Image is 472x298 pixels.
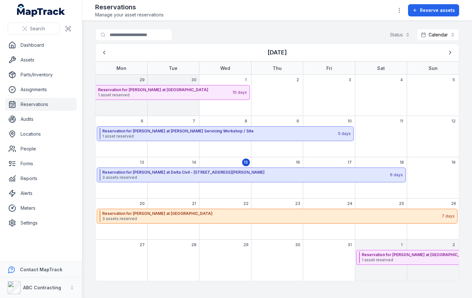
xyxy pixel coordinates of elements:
strong: ABC Contracting [23,285,61,290]
h3: [DATE] [268,48,287,57]
strong: Mon [116,65,126,71]
span: 5 [452,77,455,82]
span: 28 [191,242,196,247]
span: 25 [399,201,404,206]
span: 19 [451,160,456,165]
a: Reservations [5,98,77,111]
button: Next [444,46,456,59]
span: Search [30,25,45,32]
span: 18 [400,160,404,165]
span: 4 [400,77,403,82]
span: 29 [243,242,249,247]
span: Manage your asset reservations [95,12,164,18]
span: 15 [244,160,248,165]
strong: Reservation for [PERSON_NAME] at [GEOGRAPHIC_DATA] [98,87,232,92]
span: 1 [401,242,403,247]
strong: Reservation for [PERSON_NAME] at Delta Civil - [STREET_ADDRESS][PERSON_NAME] [102,170,389,175]
button: Reservation for [PERSON_NAME] at [GEOGRAPHIC_DATA]3 assets reserved7 days [97,209,458,224]
strong: Reservation for [PERSON_NAME] at [GEOGRAPHIC_DATA] [102,211,441,216]
button: Reservation for [PERSON_NAME] at [GEOGRAPHIC_DATA]1 asset reserved10 days [95,85,250,100]
a: MapTrack [17,4,65,17]
span: 22 [243,201,249,206]
button: Status [386,29,414,41]
button: Search [8,23,59,35]
button: Reserve assets [408,4,459,16]
span: 26 [451,201,456,206]
span: 24 [347,201,352,206]
span: 9 [296,119,299,124]
a: Reports [5,172,77,185]
a: Forms [5,157,77,170]
span: 14 [192,160,196,165]
span: Reserve assets [420,7,455,14]
button: Reservation for [PERSON_NAME] at [PERSON_NAME] Servicing Workshop / Site1 asset reserved5 days [97,126,354,141]
strong: Thu [273,65,282,71]
strong: Tue [169,65,177,71]
button: Calendar [417,29,459,41]
h2: Reservations [95,3,164,12]
strong: Contact MapTrack [20,267,62,272]
span: 3 [349,77,351,82]
span: 17 [348,160,352,165]
strong: Reservation for [PERSON_NAME] at [PERSON_NAME] Servicing Workshop / Site [102,129,338,134]
span: 23 [295,201,300,206]
span: 12 [451,119,456,124]
span: 11 [400,119,403,124]
span: 3 assets reserved [102,175,389,180]
span: 1 asset reserved [98,92,232,98]
span: 6 [141,119,143,124]
span: 20 [140,201,145,206]
span: 30 [295,242,300,247]
strong: Wed [220,65,230,71]
span: 27 [140,242,145,247]
strong: Sat [377,65,385,71]
span: 2 [296,77,299,82]
a: People [5,142,77,155]
span: 10 [348,119,352,124]
a: Audits [5,113,77,126]
span: 16 [296,160,300,165]
strong: Fri [326,65,332,71]
span: 21 [192,201,196,206]
span: 13 [140,160,144,165]
div: October 2025 [95,44,459,281]
span: 7 [193,119,195,124]
span: 1 [245,77,247,82]
span: 31 [348,242,352,247]
a: Meters [5,202,77,215]
button: Previous [98,46,110,59]
a: Alerts [5,187,77,200]
span: 1 asset reserved [102,134,338,139]
a: Settings [5,216,77,229]
span: 29 [140,77,145,82]
span: 3 assets reserved [102,216,441,221]
a: Assets [5,53,77,66]
strong: Sun [429,65,438,71]
a: Parts/Inventory [5,68,77,81]
span: 30 [191,77,196,82]
a: Assignments [5,83,77,96]
a: Dashboard [5,39,77,52]
span: 8 [245,119,247,124]
span: 2 [452,242,455,247]
button: Reservation for [PERSON_NAME] at Delta Civil - [STREET_ADDRESS][PERSON_NAME]3 assets reserved6 days [97,168,406,182]
a: Locations [5,128,77,140]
